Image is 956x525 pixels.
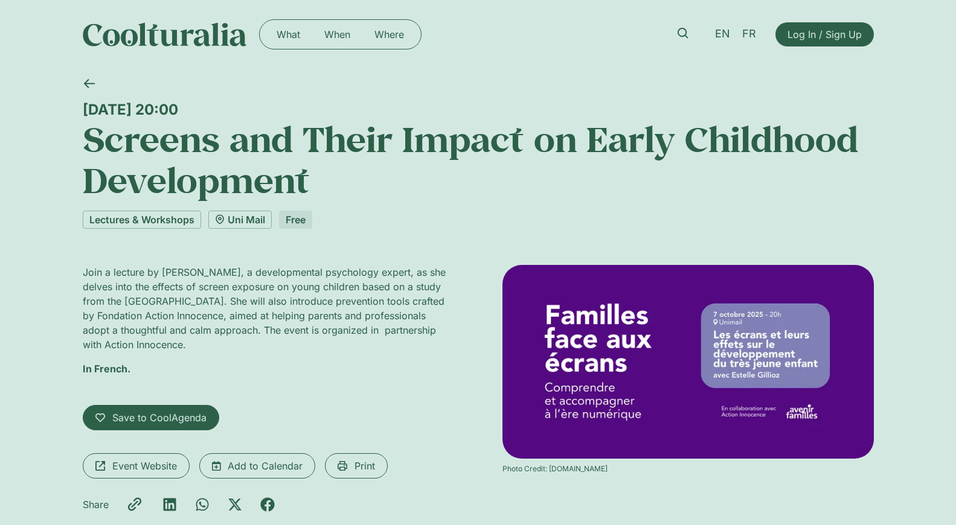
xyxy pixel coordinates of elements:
[112,459,177,473] span: Event Website
[195,497,210,512] div: Share on whatsapp
[260,497,275,512] div: Share on facebook
[83,211,201,229] a: Lectures & Workshops
[83,118,874,201] h1: Screens and Their Impact on Early Childhood Development
[736,25,762,43] a: FR
[312,25,362,44] a: When
[709,25,736,43] a: EN
[279,211,312,229] div: Free
[228,459,303,473] span: Add to Calendar
[742,28,756,40] span: FR
[83,265,454,352] p: Join a lecture by [PERSON_NAME], a developmental psychology expert, as she delves into the effect...
[502,463,874,474] div: Photo Credit: [DOMAIN_NAME]
[162,497,177,512] div: Share on linkedin
[83,101,874,118] div: [DATE] 20:00
[265,25,312,44] a: What
[775,22,874,46] a: Log In / Sign Up
[199,453,315,479] a: Add to Calendar
[83,497,109,512] p: Share
[715,28,730,40] span: EN
[788,27,862,42] span: Log In / Sign Up
[325,453,388,479] a: Print
[83,405,219,430] a: Save to CoolAgenda
[265,25,416,44] nav: Menu
[502,265,874,459] img: Coolturalia - Conférence – Les écrans et leurs effets sur le développement du très jeune enfant
[354,459,375,473] span: Print
[362,25,416,44] a: Where
[112,410,207,425] span: Save to CoolAgenda
[83,453,190,479] a: Event Website
[228,497,242,512] div: Share on x-twitter
[83,363,130,375] strong: In French.
[208,211,272,229] a: Uni Mail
